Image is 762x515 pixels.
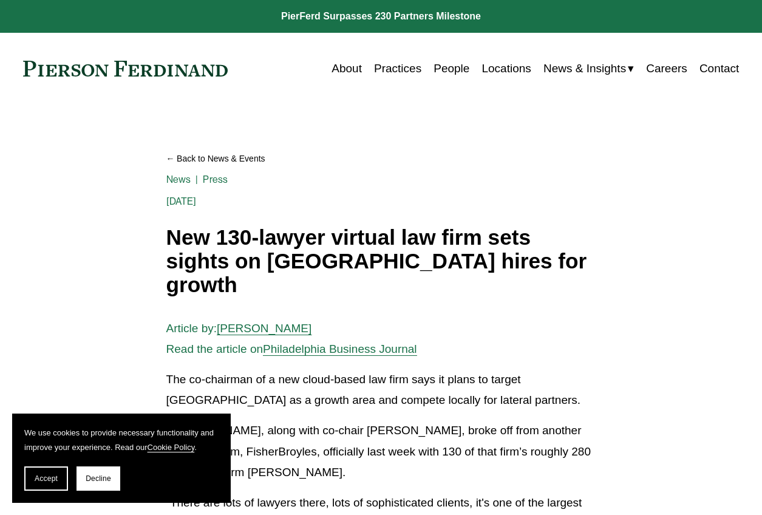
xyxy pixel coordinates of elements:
[543,58,626,79] span: News & Insights
[166,174,191,185] a: News
[86,474,111,483] span: Decline
[166,322,217,335] span: Article by:
[374,57,421,80] a: Practices
[35,474,58,483] span: Accept
[263,343,417,355] a: Philadelphia Business Journal
[332,57,362,80] a: About
[12,414,231,503] section: Cookie banner
[166,148,596,169] a: Back to News & Events
[24,426,219,454] p: We use cookies to provide necessary functionality and improve your experience. Read our .
[481,57,531,80] a: Locations
[166,343,264,355] span: Read the article on
[699,57,739,80] a: Contact
[166,369,596,411] p: The co-chairman of a new cloud-based law firm says it plans to target [GEOGRAPHIC_DATA] as a grow...
[77,466,120,491] button: Decline
[148,443,195,452] a: Cookie Policy
[646,57,687,80] a: Careers
[166,196,197,207] span: [DATE]
[203,174,228,185] a: Press
[434,57,469,80] a: People
[166,226,596,296] h1: New 130-lawyer virtual law firm sets sights on [GEOGRAPHIC_DATA] hires for growth
[166,420,596,483] p: [PERSON_NAME], along with co-chair [PERSON_NAME], broke off from another virtual law firm, Fisher...
[543,57,634,80] a: folder dropdown
[217,322,311,335] a: [PERSON_NAME]
[24,466,68,491] button: Accept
